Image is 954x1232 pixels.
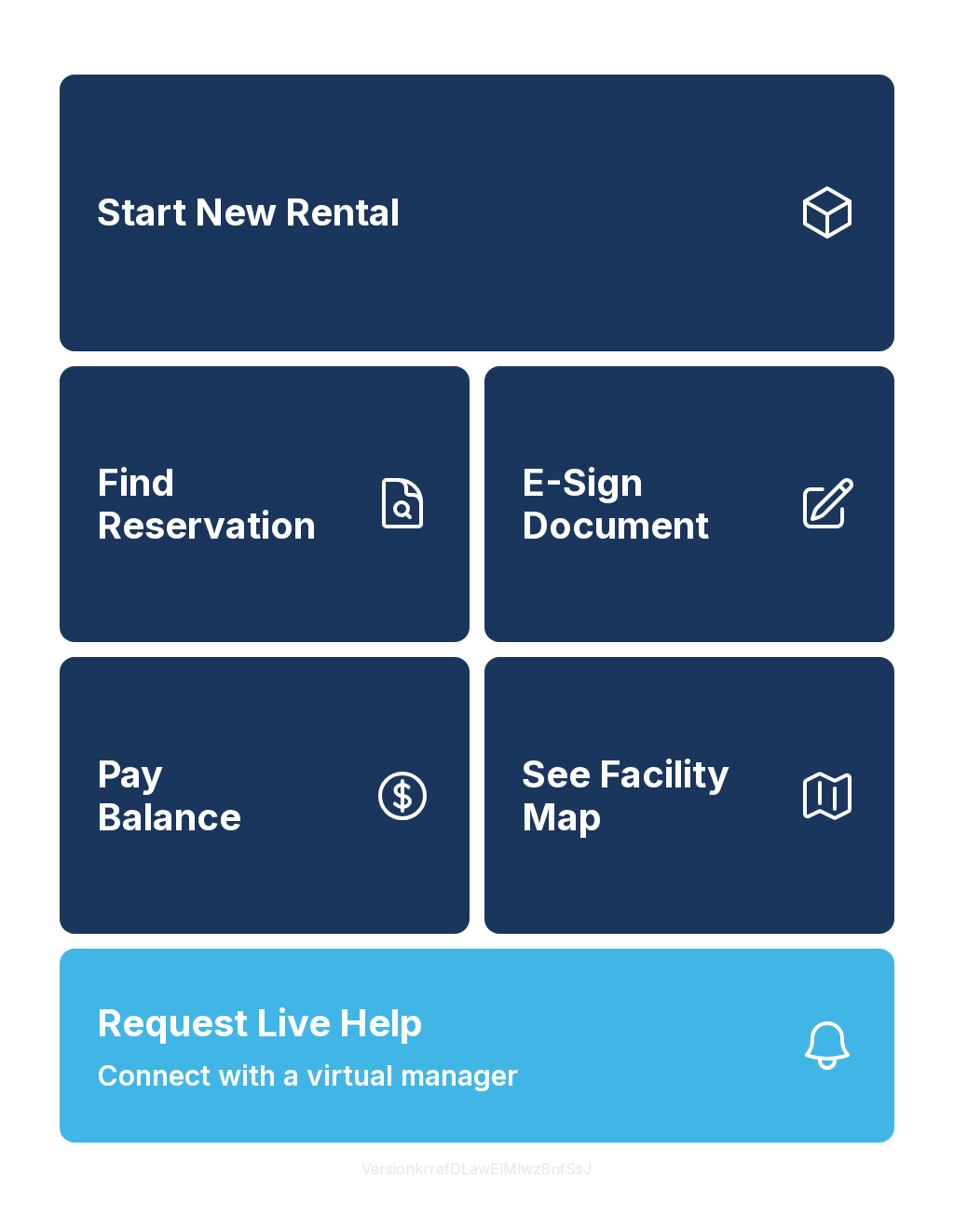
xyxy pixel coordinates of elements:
[60,75,894,351] a: Start New Rental
[522,753,783,838] span: See Facility Map
[97,461,358,546] span: Find Reservation
[484,366,894,643] a: E-Sign Document
[97,191,400,234] span: Start New Rental
[97,1055,518,1097] span: Connect with a virtual manager
[522,461,783,546] span: E-Sign Document
[347,1143,607,1195] button: VersionkrrefDLawElMlwz8nfSsJ
[60,657,470,934] button: PayBalance
[97,995,423,1051] span: Request Live Help
[60,949,894,1143] button: Request Live HelpConnect with a virtual manager
[484,657,894,934] button: See Facility Map
[60,366,470,643] a: Find Reservation
[97,753,241,838] span: Pay Balance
